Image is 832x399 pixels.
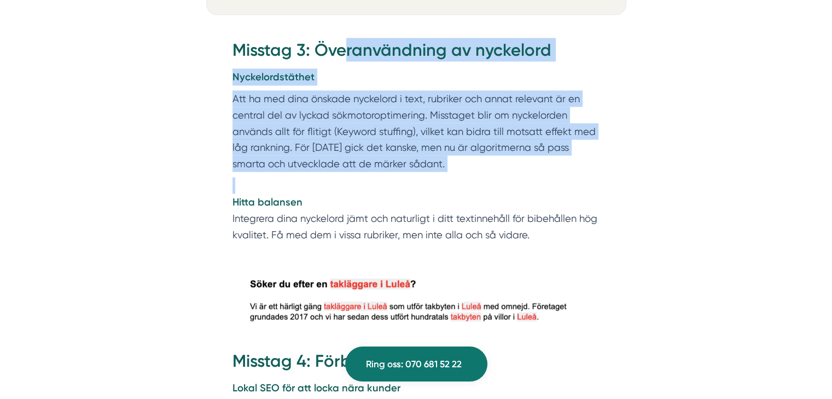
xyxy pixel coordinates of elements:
[345,347,487,382] a: Ring oss: 070 681 52 22
[232,196,302,208] strong: Hitta balansen
[366,357,462,372] span: Ring oss: 070 681 52 22
[232,71,315,83] strong: Nyckelordstäthet
[232,382,400,394] strong: Lokal SEO för att locka nära kunder
[245,273,587,327] img: Företagsbild på Smartproduktion – Ett företag i Dalarnas län 2024
[232,349,600,380] h2: Misstag 4: Förbise lokala sökord
[232,178,600,243] p: Integrera dina nyckelord jämt och naturligt i ditt textinnehåll för bibehållen hög kvalitet. Få m...
[232,38,600,69] h2: Misstag 3: Överanvändning av nyckelord
[232,91,600,172] p: Att ha med dina önskade nyckelord i text, rubriker och annat relevant är en central del av lyckad...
